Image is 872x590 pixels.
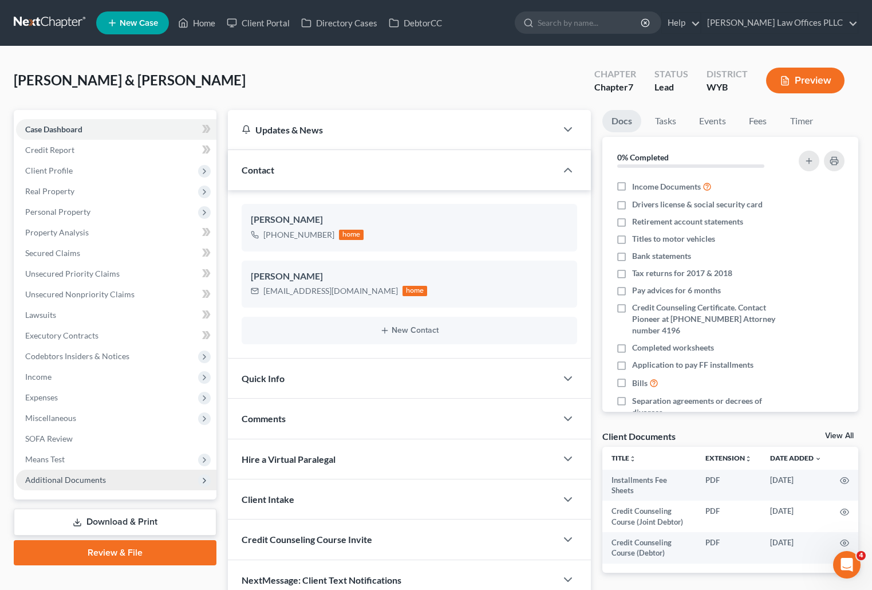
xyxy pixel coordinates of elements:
button: Preview [766,68,845,93]
a: Tasks [646,110,685,132]
a: Home [172,13,221,33]
a: Extensionunfold_more [705,454,752,462]
div: Chapter [594,81,636,94]
a: Download & Print [14,509,216,536]
td: Installments Fee Sheets [602,470,696,501]
span: Completed worksheets [632,342,714,353]
a: View All [825,432,854,440]
td: [DATE] [761,532,831,564]
a: Executory Contracts [16,325,216,346]
div: Updates & News [242,124,543,136]
a: Timer [781,110,822,132]
span: Tax returns for 2017 & 2018 [632,268,732,279]
span: Bank statements [632,250,691,262]
span: Application to pay FF installments [632,359,753,371]
span: Credit Counseling Certificate. Contact Pioneer at [PHONE_NUMBER] Attorney number 4196 [632,302,784,336]
div: [PHONE_NUMBER] [263,229,334,241]
span: Titles to motor vehicles [632,233,715,245]
td: PDF [696,532,761,564]
div: [EMAIL_ADDRESS][DOMAIN_NAME] [263,285,398,297]
span: Comments [242,413,286,424]
div: District [707,68,748,81]
a: DebtorCC [383,13,448,33]
a: Fees [740,110,776,132]
span: New Case [120,19,158,27]
div: Client Documents [602,430,676,442]
i: expand_more [815,455,822,462]
button: New Contact [251,326,568,335]
a: Review & File [14,540,216,565]
span: Pay advices for 6 months [632,285,721,296]
span: Bills [632,377,648,389]
i: unfold_more [745,455,752,462]
span: Case Dashboard [25,124,82,134]
a: Events [690,110,735,132]
a: Titleunfold_more [611,454,636,462]
a: SOFA Review [16,428,216,449]
td: PDF [696,501,761,532]
span: Executory Contracts [25,331,98,340]
div: [PERSON_NAME] [251,270,568,284]
div: Status [654,68,688,81]
span: Personal Property [25,207,90,217]
span: Property Analysis [25,227,89,237]
div: home [339,230,364,240]
td: PDF [696,470,761,501]
div: [PERSON_NAME] [251,213,568,227]
td: Credit Counseling Course (Debtor) [602,532,696,564]
a: Docs [602,110,641,132]
span: Quick Info [242,373,285,384]
td: Credit Counseling Course (Joint Debtor) [602,501,696,532]
span: Client Profile [25,166,73,175]
a: Secured Claims [16,243,216,263]
a: [PERSON_NAME] Law Offices PLLC [701,13,858,33]
span: NextMessage: Client Text Notifications [242,575,401,585]
span: SOFA Review [25,434,73,443]
a: Case Dashboard [16,119,216,140]
div: Chapter [594,68,636,81]
span: Hire a Virtual Paralegal [242,454,336,465]
span: Income [25,372,52,381]
span: Secured Claims [25,248,80,258]
a: Date Added expand_more [770,454,822,462]
span: Additional Documents [25,475,106,485]
span: Expenses [25,392,58,402]
span: Client Intake [242,494,294,505]
a: Property Analysis [16,222,216,243]
div: WYB [707,81,748,94]
span: Drivers license & social security card [632,199,763,210]
span: 4 [857,551,866,560]
span: 7 [628,81,633,92]
span: Income Documents [632,181,701,192]
input: Search by name... [538,12,642,33]
a: Directory Cases [295,13,383,33]
a: Unsecured Nonpriority Claims [16,284,216,305]
span: Retirement account statements [632,216,743,227]
span: Codebtors Insiders & Notices [25,351,129,361]
span: Unsecured Nonpriority Claims [25,289,135,299]
span: Miscellaneous [25,413,76,423]
a: Help [662,13,700,33]
span: Credit Report [25,145,74,155]
div: home [403,286,428,296]
span: Separation agreements or decrees of divorces [632,395,784,418]
a: Client Portal [221,13,295,33]
span: Credit Counseling Course Invite [242,534,372,545]
i: unfold_more [629,455,636,462]
a: Credit Report [16,140,216,160]
span: Real Property [25,186,74,196]
span: Unsecured Priority Claims [25,269,120,278]
span: Means Test [25,454,65,464]
a: Unsecured Priority Claims [16,263,216,284]
span: Contact [242,164,274,175]
a: Lawsuits [16,305,216,325]
span: Lawsuits [25,310,56,320]
td: [DATE] [761,501,831,532]
strong: 0% Completed [617,152,669,162]
span: [PERSON_NAME] & [PERSON_NAME] [14,72,246,88]
div: Lead [654,81,688,94]
td: [DATE] [761,470,831,501]
iframe: Intercom live chat [833,551,861,579]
